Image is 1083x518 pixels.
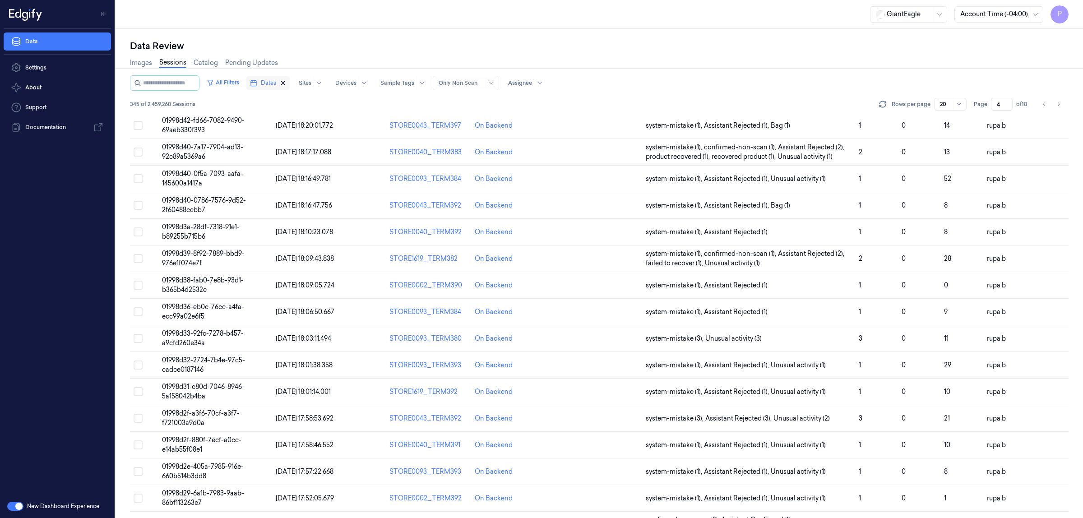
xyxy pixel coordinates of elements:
nav: pagination [1038,98,1065,111]
button: Select row [134,361,143,370]
span: rupa b [987,494,1006,502]
span: 1 [859,388,861,396]
div: STORE0040_TERM392 [389,227,467,237]
a: Images [130,58,152,68]
span: system-mistake (3) , [646,414,705,423]
span: system-mistake (1) , [646,227,704,237]
div: On Backend [475,414,513,423]
span: 01998d2e-405a-7985-916e-660b514b3dd8 [162,462,244,480]
div: Data Review [130,40,1069,52]
span: Assistant Rejected (1) , [704,201,771,210]
span: [DATE] 18:20:01.772 [276,121,333,129]
div: On Backend [475,440,513,450]
span: 01998d2f-a3f6-70cf-a3f7-f721003a9d0a [162,409,240,427]
div: STORE0040_TERM391 [389,440,467,450]
span: 01998d40-0786-7576-9d52-2f60488ccbb7 [162,196,246,214]
span: system-mistake (1) , [646,361,704,370]
button: Dates [246,76,290,90]
span: 2 [859,254,862,263]
div: On Backend [475,361,513,370]
span: Unusual activity (1) [771,361,826,370]
a: Catalog [194,58,218,68]
span: system-mistake (1) , [646,281,704,290]
span: Assistant Rejected (1) [704,307,768,317]
span: [DATE] 17:58:46.552 [276,441,333,449]
button: P [1051,5,1069,23]
button: Select row [134,387,143,396]
span: 0 [902,334,906,342]
span: [DATE] 18:01:14.001 [276,388,331,396]
a: Sessions [159,58,186,68]
span: rupa b [987,228,1006,236]
div: STORE0043_TERM392 [389,201,467,210]
span: 0 [902,148,906,156]
div: On Backend [475,121,513,130]
span: 52 [944,175,951,183]
span: rupa b [987,281,1006,289]
span: system-mistake (1) , [646,387,704,397]
span: system-mistake (1) , [646,121,704,130]
span: rupa b [987,175,1006,183]
span: [DATE] 18:16:47.756 [276,201,332,209]
span: Assistant Rejected (1) , [704,174,771,184]
span: Assistant Rejected (1) [704,281,768,290]
span: 14 [944,121,950,129]
span: 0 [902,388,906,396]
span: 1 [859,281,861,289]
button: Select row [134,227,143,236]
span: system-mistake (3) , [646,334,705,343]
div: On Backend [475,254,513,264]
span: Assistant Rejected (1) , [704,121,771,130]
span: Bag (1) [771,121,790,130]
span: 0 [902,201,906,209]
span: of 18 [1016,100,1031,108]
div: STORE0093_TERM384 [389,307,467,317]
span: rupa b [987,121,1006,129]
button: Select row [134,440,143,449]
div: On Backend [475,281,513,290]
span: [DATE] 18:16:49.781 [276,175,331,183]
span: Unusual activity (2) [773,414,830,423]
span: Assistant Rejected (1) , [704,440,771,450]
span: Unusual activity (1) [771,467,826,476]
span: system-mistake (1) , [646,249,704,259]
span: 8 [944,201,948,209]
span: 01998d2f-880f-7ecf-a0cc-e14ab55f08e1 [162,436,241,453]
span: 1 [859,361,861,369]
div: STORE0043_TERM392 [389,414,467,423]
span: rupa b [987,414,1006,422]
span: rupa b [987,467,1006,476]
span: 0 [902,361,906,369]
div: On Backend [475,387,513,397]
span: Assistant Rejected (3) , [705,414,773,423]
div: STORE0002_TERM392 [389,494,467,503]
span: 10 [944,441,950,449]
button: Toggle Navigation [97,7,111,21]
span: Page [974,100,987,108]
span: [DATE] 18:01:38.358 [276,361,333,369]
span: system-mistake (1) , [646,494,704,503]
button: About [4,79,111,97]
span: 3 [859,334,862,342]
div: STORE0043_TERM397 [389,121,467,130]
span: Assistant Rejected (1) [704,227,768,237]
span: system-mistake (1) , [646,467,704,476]
span: 01998d3a-28df-7318-91e1-b89255b715b6 [162,223,240,240]
span: confirmed-non-scan (1) , [704,143,778,152]
span: rupa b [987,148,1006,156]
span: 0 [902,254,906,263]
span: failed to recover (1) , [646,259,705,268]
button: All Filters [203,75,243,90]
span: Assistant Rejected (1) , [704,361,771,370]
span: 345 of 2,459,268 Sessions [130,100,195,108]
p: Rows per page [892,100,930,108]
span: Unusual activity (1) [771,174,826,184]
div: STORE0093_TERM393 [389,467,467,476]
span: system-mistake (1) , [646,440,704,450]
span: 10 [944,388,950,396]
span: 01998d32-2724-7b4e-97c5-cadce0187146 [162,356,245,374]
span: Unusual activity (1) [771,494,826,503]
button: Select row [134,307,143,316]
span: product recovered (1) , [646,152,712,162]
